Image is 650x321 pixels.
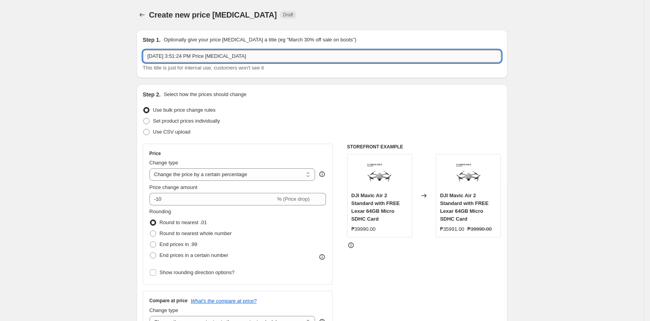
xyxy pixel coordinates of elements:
h2: Step 2. [143,91,161,98]
button: Price change jobs [137,9,148,20]
span: End prices in a certain number [160,252,228,258]
img: whitealtiCopy_4BFE32E_80x.png [453,158,484,189]
h3: Price [150,150,161,157]
h2: Step 1. [143,36,161,44]
h6: STOREFRONT EXAMPLE [347,144,501,150]
span: % (Price drop) [277,196,310,202]
span: Change type [150,160,178,166]
span: Use bulk price change rules [153,107,215,113]
span: DJI Mavic Air 2 Standard with FREE Lexar 64GB Micro SDHC Card [440,193,488,222]
span: This title is just for internal use, customers won't see it [143,65,264,71]
span: Set product prices individually [153,118,220,124]
input: 30% off holiday sale [143,50,501,62]
input: -15 [150,193,276,205]
p: Optionally give your price [MEDICAL_DATA] a title (eg "March 30% off sale on boots") [164,36,356,44]
strike: ₱39990.00 [467,225,492,233]
span: Show rounding direction options? [160,269,235,275]
span: Draft [283,12,293,18]
span: Round to nearest whole number [160,230,232,236]
h3: Compare at price [150,298,188,304]
div: help [318,170,326,178]
span: End prices in .99 [160,241,198,247]
span: Change type [150,307,178,313]
div: ₱39990.00 [351,225,376,233]
span: Use CSV upload [153,129,191,135]
div: ₱35991.00 [440,225,464,233]
span: Price change amount [150,184,198,190]
p: Select how the prices should change [164,91,246,98]
span: Rounding [150,209,171,214]
button: What's the compare at price? [191,298,257,304]
span: Create new price [MEDICAL_DATA] [149,11,277,19]
span: DJI Mavic Air 2 Standard with FREE Lexar 64GB Micro SDHC Card [351,193,400,222]
span: Round to nearest .01 [160,219,207,225]
img: whitealtiCopy_4BFE32E_80x.png [364,158,395,189]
